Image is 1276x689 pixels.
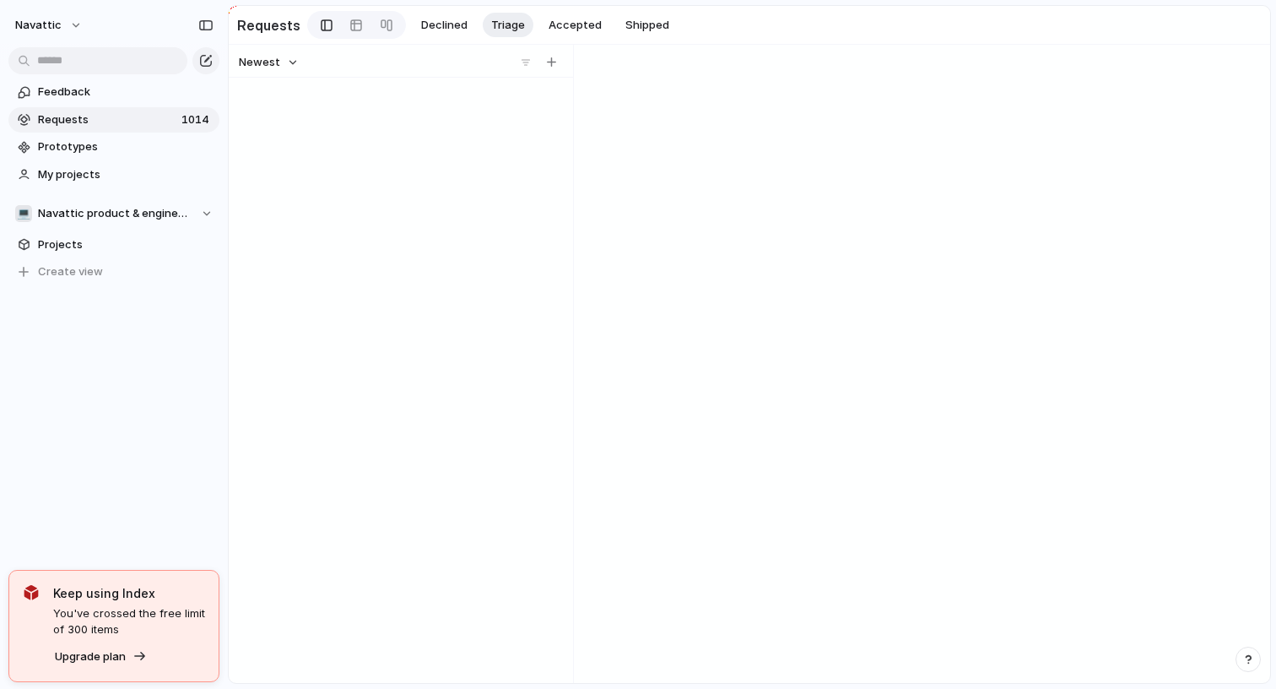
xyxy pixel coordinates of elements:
span: Create view [38,263,103,280]
button: Declined [413,13,476,38]
span: Keep using Index [53,584,205,602]
div: 💻 [15,205,32,222]
span: 1014 [181,111,213,128]
a: Feedback [8,79,219,105]
span: Feedback [38,84,214,100]
a: Requests1014 [8,107,219,133]
span: You've crossed the free limit of 300 items [53,605,205,638]
button: Shipped [617,13,678,38]
span: My projects [38,166,214,183]
button: 💻Navattic product & engineering [8,201,219,226]
button: Create view [8,259,219,285]
a: Projects [8,232,219,258]
span: Newest [239,54,280,71]
span: Upgrade plan [55,648,126,665]
span: Shipped [625,17,669,34]
span: Accepted [549,17,602,34]
button: navattic [8,12,91,39]
span: Navattic product & engineering [38,205,192,222]
span: Declined [421,17,468,34]
button: Newest [236,52,301,73]
a: Prototypes [8,134,219,160]
span: Projects [38,236,214,253]
span: Requests [38,111,176,128]
span: Prototypes [38,138,214,155]
h2: Requests [237,15,300,35]
a: My projects [8,162,219,187]
button: Upgrade plan [50,645,152,669]
span: Triage [491,17,525,34]
button: Triage [483,13,533,38]
button: Accepted [540,13,610,38]
span: navattic [15,17,62,34]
